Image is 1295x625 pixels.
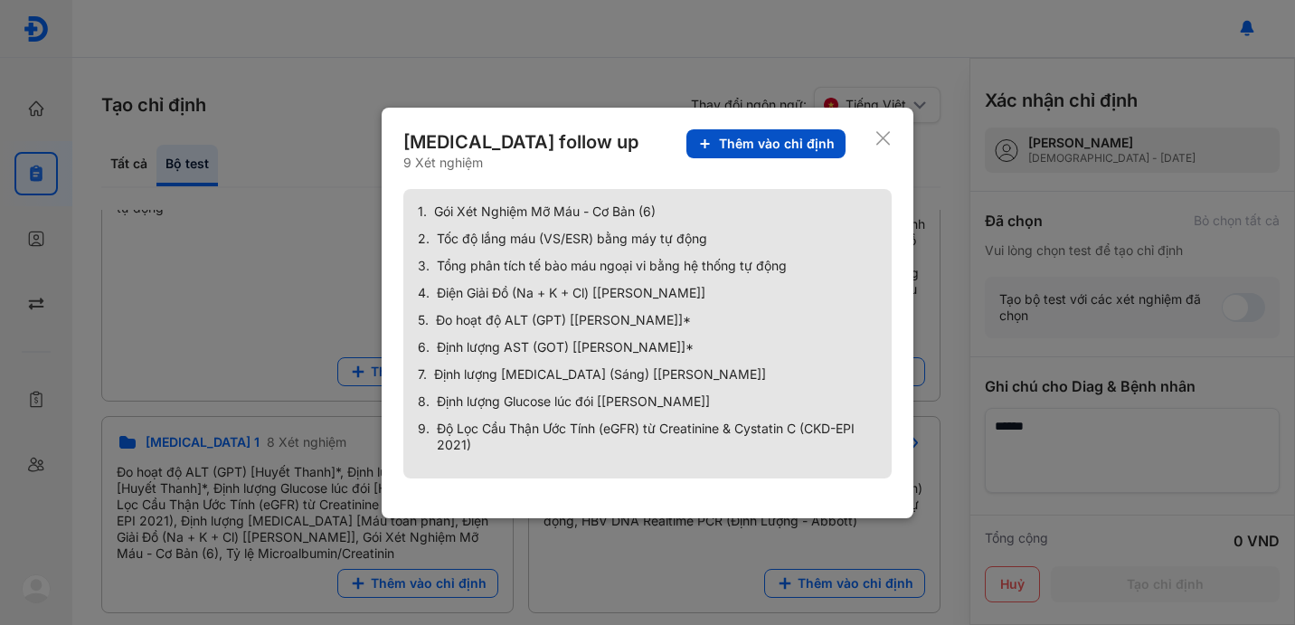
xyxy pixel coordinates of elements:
[403,155,642,171] div: 9 Xét nghiệm
[436,312,691,328] span: Đo hoạt độ ALT (GPT) [[PERSON_NAME]]*
[719,136,835,152] span: Thêm vào chỉ định
[437,393,710,410] span: Định lượng Glucose lúc đói [[PERSON_NAME]]
[418,339,430,355] span: 6.
[437,339,694,355] span: Định lượng AST (GOT) [[PERSON_NAME]]*
[418,393,430,410] span: 8.
[437,258,787,274] span: Tổng phân tích tế bào máu ngoại vi bằng hệ thống tự động
[686,129,846,158] button: Thêm vào chỉ định
[434,366,766,383] span: Định lượng [MEDICAL_DATA] (Sáng) [[PERSON_NAME]]
[418,285,430,301] span: 4.
[418,258,430,274] span: 3.
[418,312,429,328] span: 5.
[418,204,427,220] span: 1.
[418,366,427,383] span: 7.
[437,285,705,301] span: Điện Giải Đồ (Na + K + Cl) [[PERSON_NAME]]
[403,129,642,155] div: [MEDICAL_DATA] follow up
[434,204,656,220] span: Gói Xét Nghiệm Mỡ Máu - Cơ Bản (6)
[437,421,877,453] span: Độ Lọc Cầu Thận Ước Tính (eGFR) từ Creatinine & Cystatin C (CKD-EPI 2021)
[437,231,707,247] span: Tốc độ lắng máu (VS/ESR) bằng máy tự động
[418,231,430,247] span: 2.
[418,421,430,453] span: 9.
